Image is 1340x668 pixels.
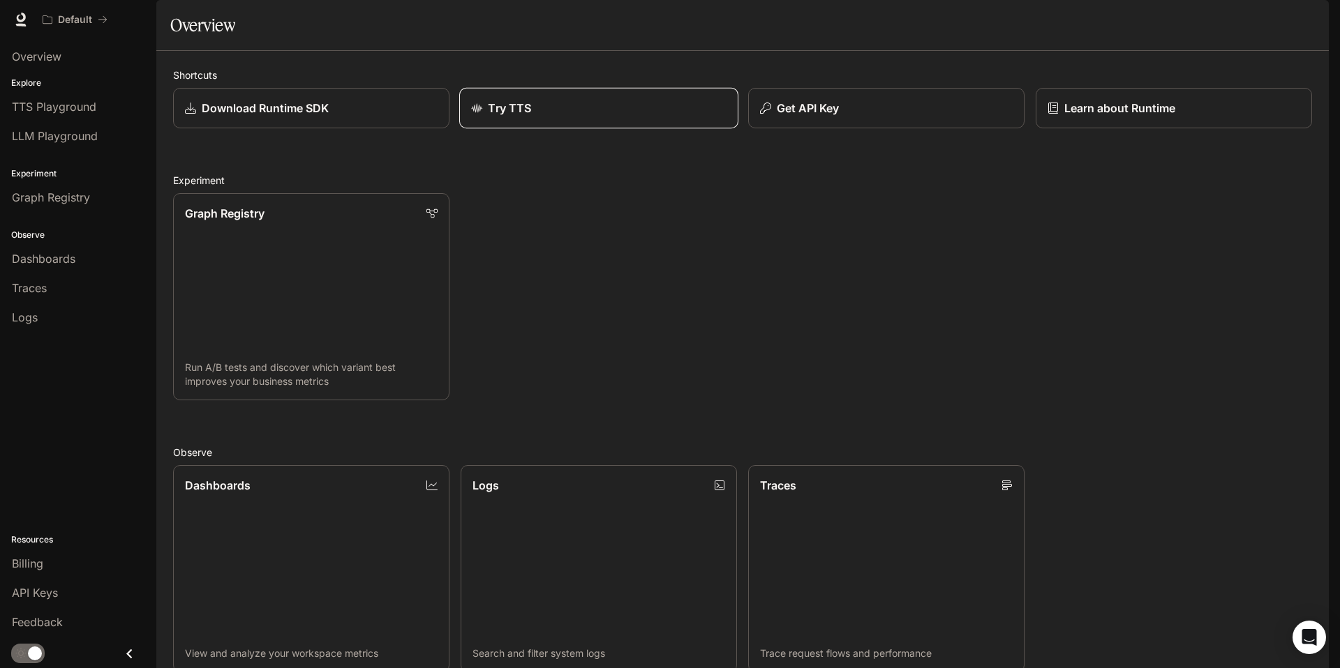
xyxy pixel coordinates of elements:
[173,88,449,128] a: Download Runtime SDK
[760,477,796,494] p: Traces
[185,205,265,222] p: Graph Registry
[185,360,438,388] p: Run A/B tests and discover which variant best improves your business metrics
[459,88,738,129] a: Try TTS
[173,445,1312,460] h2: Observe
[1064,100,1175,116] p: Learn about Runtime
[777,100,839,116] p: Get API Key
[748,88,1025,128] button: Get API Key
[173,68,1312,82] h2: Shortcuts
[472,646,725,660] p: Search and filter system logs
[760,646,1013,660] p: Trace request flows and performance
[173,193,449,400] a: Graph RegistryRun A/B tests and discover which variant best improves your business metrics
[185,477,251,494] p: Dashboards
[185,646,438,660] p: View and analyze your workspace metrics
[58,14,92,26] p: Default
[36,6,114,33] button: All workspaces
[488,100,531,116] p: Try TTS
[202,100,329,116] p: Download Runtime SDK
[173,173,1312,188] h2: Experiment
[170,11,235,39] h1: Overview
[1293,621,1326,654] div: Open Intercom Messenger
[472,477,499,494] p: Logs
[1036,88,1312,128] a: Learn about Runtime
